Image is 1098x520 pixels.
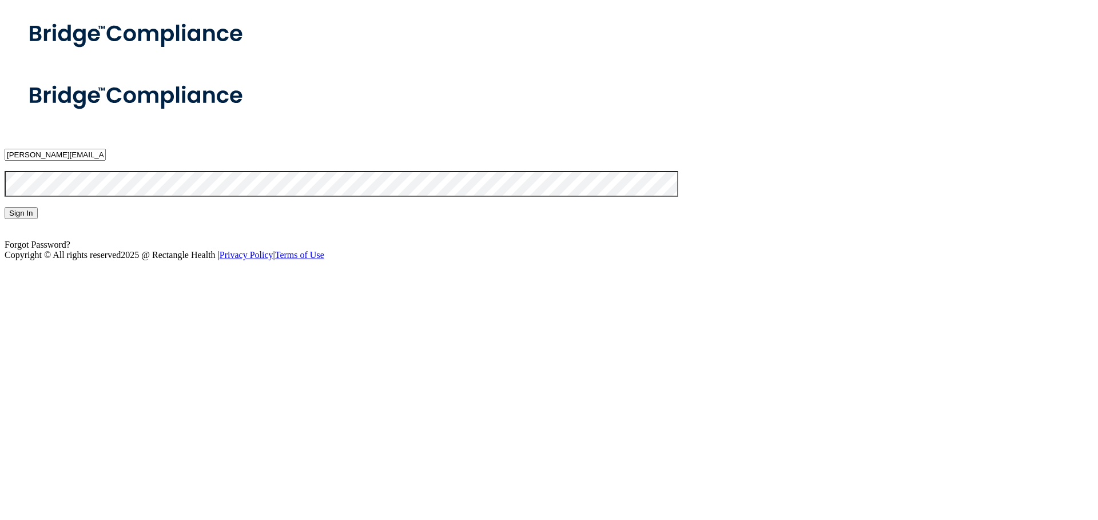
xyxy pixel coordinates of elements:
[220,250,273,260] a: Privacy Policy
[5,240,70,249] a: Forgot Password?
[5,66,271,126] img: bridge_compliance_login_screen.278c3ca4.svg
[275,250,324,260] a: Terms of Use
[5,5,271,64] img: bridge_compliance_login_screen.278c3ca4.svg
[5,149,106,161] input: Email
[5,207,38,219] button: Sign In
[5,250,1093,260] div: Copyright © All rights reserved 2025 @ Rectangle Health | |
